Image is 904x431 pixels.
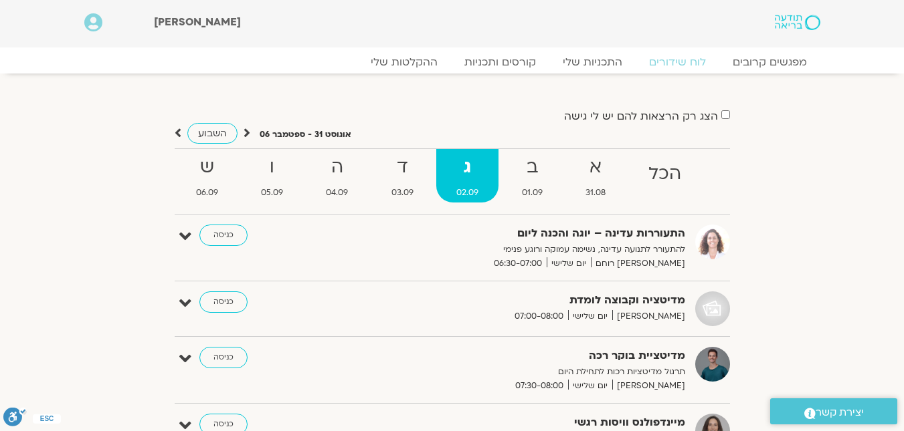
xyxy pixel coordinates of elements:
[511,379,568,393] span: 07:30-08:00
[568,379,612,393] span: יום שלישי
[591,257,685,271] span: [PERSON_NAME] רוחם
[176,149,238,202] a: ש06.09
[612,379,685,393] span: [PERSON_NAME]
[565,152,626,182] strong: א
[357,291,685,309] strong: מדיטציה וקבוצה לומדת
[628,149,701,202] a: הכל
[501,149,562,202] a: ב01.09
[241,152,303,182] strong: ו
[187,123,238,144] a: השבוע
[199,347,248,368] a: כניסה
[306,149,368,202] a: ה04.09
[436,152,499,182] strong: ג
[565,186,626,200] span: 31.08
[371,149,434,202] a: ד03.09
[501,152,562,182] strong: ב
[199,291,248,313] a: כניסה
[84,55,820,69] nav: Menu
[628,159,701,189] strong: הכל
[306,186,368,200] span: 04.09
[198,127,227,140] span: השבוע
[489,257,547,271] span: 06:30-07:00
[176,152,238,182] strong: ש
[199,225,248,246] a: כניסה
[451,55,549,69] a: קורסים ותכניות
[357,55,451,69] a: ההקלטות שלי
[357,365,685,379] p: תרגול מדיטציות רכות לתחילת היום
[549,55,636,69] a: התכניות שלי
[770,398,897,424] a: יצירת קשר
[357,243,685,257] p: להתעורר לתנועה עדינה, נשימה עמוקה ורוגע פנימי
[260,128,351,142] p: אוגוסט 31 - ספטמבר 06
[357,225,685,243] strong: התעוררות עדינה – יוגה והכנה ליום
[436,149,499,202] a: ג02.09
[436,186,499,200] span: 02.09
[547,257,591,271] span: יום שלישי
[501,186,562,200] span: 01.09
[357,347,685,365] strong: מדיטציית בוקר רכה
[816,404,864,422] span: יצירת קשר
[636,55,719,69] a: לוח שידורים
[306,152,368,182] strong: ה
[176,186,238,200] span: 06.09
[371,152,434,182] strong: ד
[154,15,241,29] span: [PERSON_NAME]
[241,186,303,200] span: 05.09
[612,309,685,323] span: [PERSON_NAME]
[568,309,612,323] span: יום שלישי
[564,110,718,122] label: הצג רק הרצאות להם יש לי גישה
[371,186,434,200] span: 03.09
[719,55,820,69] a: מפגשים קרובים
[241,149,303,202] a: ו05.09
[510,309,568,323] span: 07:00-08:00
[565,149,626,202] a: א31.08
